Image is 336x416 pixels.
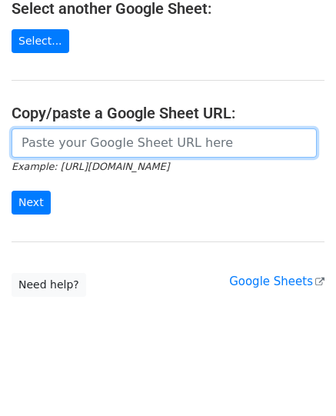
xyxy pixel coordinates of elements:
[12,191,51,215] input: Next
[12,104,324,122] h4: Copy/paste a Google Sheet URL:
[12,161,169,172] small: Example: [URL][DOMAIN_NAME]
[12,29,69,53] a: Select...
[229,275,324,288] a: Google Sheets
[12,128,317,158] input: Paste your Google Sheet URL here
[259,342,336,416] iframe: Chat Widget
[12,273,86,297] a: Need help?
